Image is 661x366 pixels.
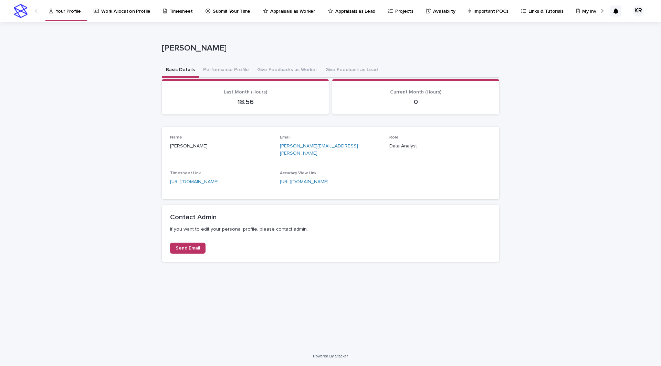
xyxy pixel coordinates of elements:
[389,143,491,150] p: Data Analyst
[162,63,199,78] button: Basic Details
[170,243,206,254] a: Send Email
[170,213,491,221] h2: Contact Admin
[224,90,267,95] span: Last Month (Hours)
[176,246,200,251] span: Send Email
[170,135,182,140] span: Name
[253,63,321,78] button: Give Feedbacks as Worker
[340,98,491,106] p: 0
[199,63,253,78] button: Performance Profile
[162,43,496,53] p: [PERSON_NAME]
[280,171,316,175] span: Accuracy View Link
[170,98,321,106] p: 18.56
[170,143,272,150] p: [PERSON_NAME]
[170,179,219,184] a: [URL][DOMAIN_NAME]
[170,226,491,232] p: If you want to edit your personal profile, please contact admin.
[280,144,358,156] a: [PERSON_NAME][EMAIL_ADDRESS][PERSON_NAME]
[313,354,348,358] a: Powered By Stacker
[280,135,291,140] span: Email
[280,179,328,184] a: [URL][DOMAIN_NAME]
[389,135,399,140] span: Role
[14,4,28,18] img: stacker-logo-s-only.png
[633,5,644,16] div: KR
[170,171,201,175] span: Timesheet Link
[390,90,441,95] span: Current Month (Hours)
[321,63,382,78] button: Give Feedback as Lead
